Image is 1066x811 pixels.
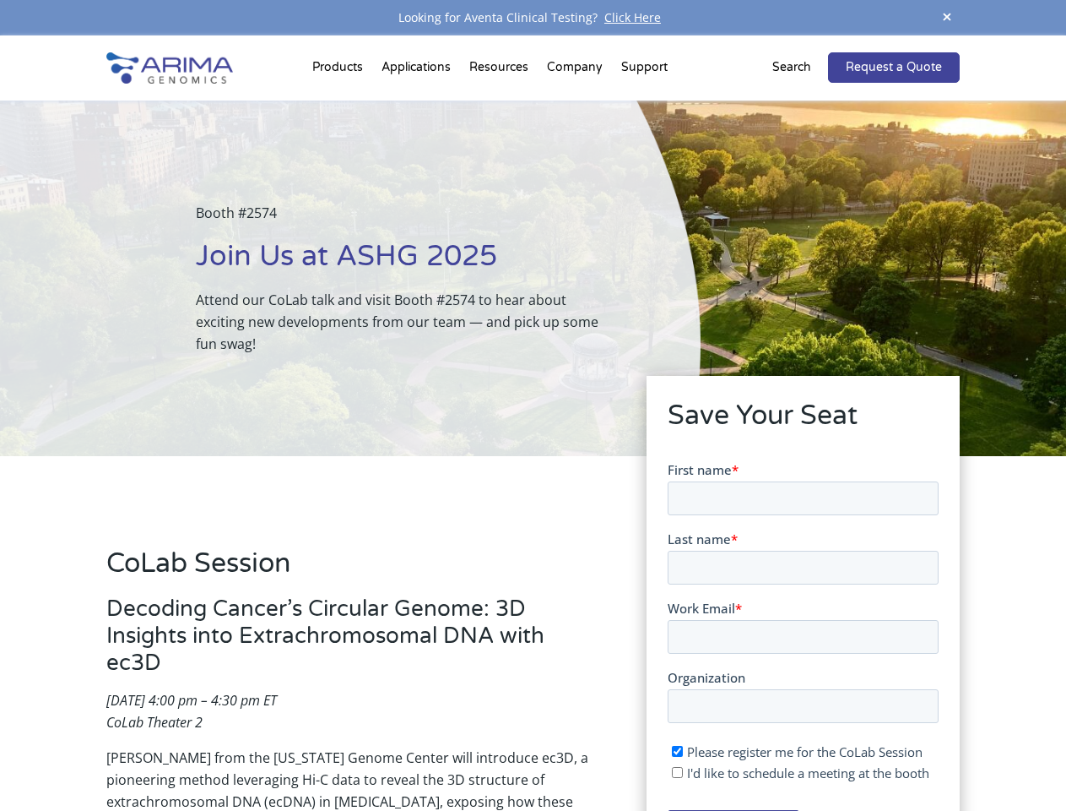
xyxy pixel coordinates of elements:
h1: Join Us at ASHG 2025 [196,237,615,289]
h2: Save Your Seat [668,397,939,448]
p: Attend our CoLab talk and visit Booth #2574 to hear about exciting new developments from our team... [196,289,615,355]
p: Search [772,57,811,79]
em: CoLab Theater 2 [106,713,203,732]
a: Click Here [598,9,668,25]
h2: CoLab Session [106,545,599,596]
h3: Decoding Cancer’s Circular Genome: 3D Insights into Extrachromosomal DNA with ec3D [106,596,599,689]
p: Booth #2574 [196,202,615,237]
img: Arima-Genomics-logo [106,52,233,84]
a: Request a Quote [828,52,960,83]
em: [DATE] 4:00 pm – 4:30 pm ET [106,691,277,710]
div: Looking for Aventa Clinical Testing? [106,7,959,29]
